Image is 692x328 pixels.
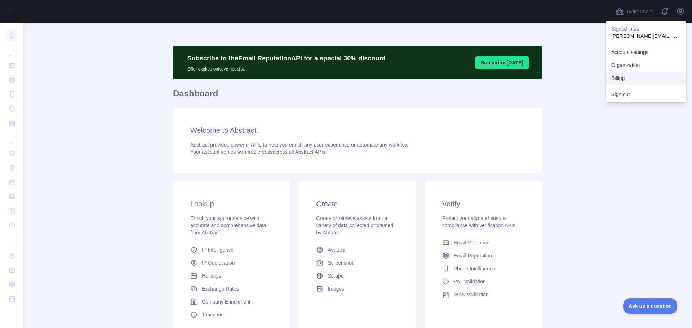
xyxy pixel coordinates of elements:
[605,72,686,85] button: Billing
[328,246,345,253] span: Avatars
[202,259,235,266] span: IP Geolocation
[328,259,353,266] span: Screenshot
[454,252,492,259] span: Email Reputation
[187,295,276,308] a: Company Enrichment
[605,59,686,72] a: Organization
[187,269,276,282] a: Holidays
[187,308,276,321] a: Timezone
[475,56,529,69] button: Subscribe [DATE]
[313,282,402,295] a: Images
[439,262,528,275] a: Phone Intelligence
[454,239,489,246] span: Email Validation
[202,272,221,279] span: Holidays
[625,8,653,16] span: Invite users
[442,215,515,228] span: Protect your app and ensure compliance with verification APIs
[190,199,273,209] h3: Lookup
[6,131,17,145] div: ...
[439,236,528,249] a: Email Validation
[623,298,678,314] iframe: Toggle Customer Support
[187,282,276,295] a: Exchange Rates
[187,243,276,256] a: IP Intelligence
[190,149,327,155] span: Your account comes with across all Abstract APIs.
[611,32,680,40] p: [PERSON_NAME][EMAIL_ADDRESS][PERSON_NAME][DOMAIN_NAME]
[316,215,393,235] span: Create or retrieve assets from a variety of data collected or created by Abtract
[611,25,680,32] p: Signed in as
[605,46,686,59] a: Account settings
[439,249,528,262] a: Email Reputation
[313,256,402,269] a: Screenshot
[190,125,525,135] h3: Welcome to Abstract.
[313,269,402,282] a: Scrape
[605,88,686,101] button: Sign out
[313,243,402,256] a: Avatars
[454,291,489,298] span: IBAN Validation
[248,149,272,155] span: free credits
[187,256,276,269] a: IP Geolocation
[202,285,239,292] span: Exchange Rates
[316,199,399,209] h3: Create
[6,233,17,248] div: ...
[6,43,17,58] div: ...
[190,215,266,235] span: Enrich your app or service with accurate and comprehensive data from Abstract
[439,288,528,301] a: IBAN Validation
[442,199,525,209] h3: Verify
[202,246,234,253] span: IP Intelligence
[328,285,344,292] span: Images
[439,275,528,288] a: VAT Validation
[202,311,224,318] span: Timezone
[454,278,486,285] span: VAT Validation
[173,88,542,105] h1: Dashboard
[614,6,655,17] button: Invite users
[187,63,385,72] p: Offer expires on November 1st.
[202,298,250,305] span: Company Enrichment
[328,272,343,279] span: Scrape
[454,265,495,272] span: Phone Intelligence
[190,142,410,148] span: Abstract provides powerful APIs to help you enrich any user experience or automate any workflow.
[187,53,385,63] p: Subscribe to the Email Reputation API for a special 30 % discount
